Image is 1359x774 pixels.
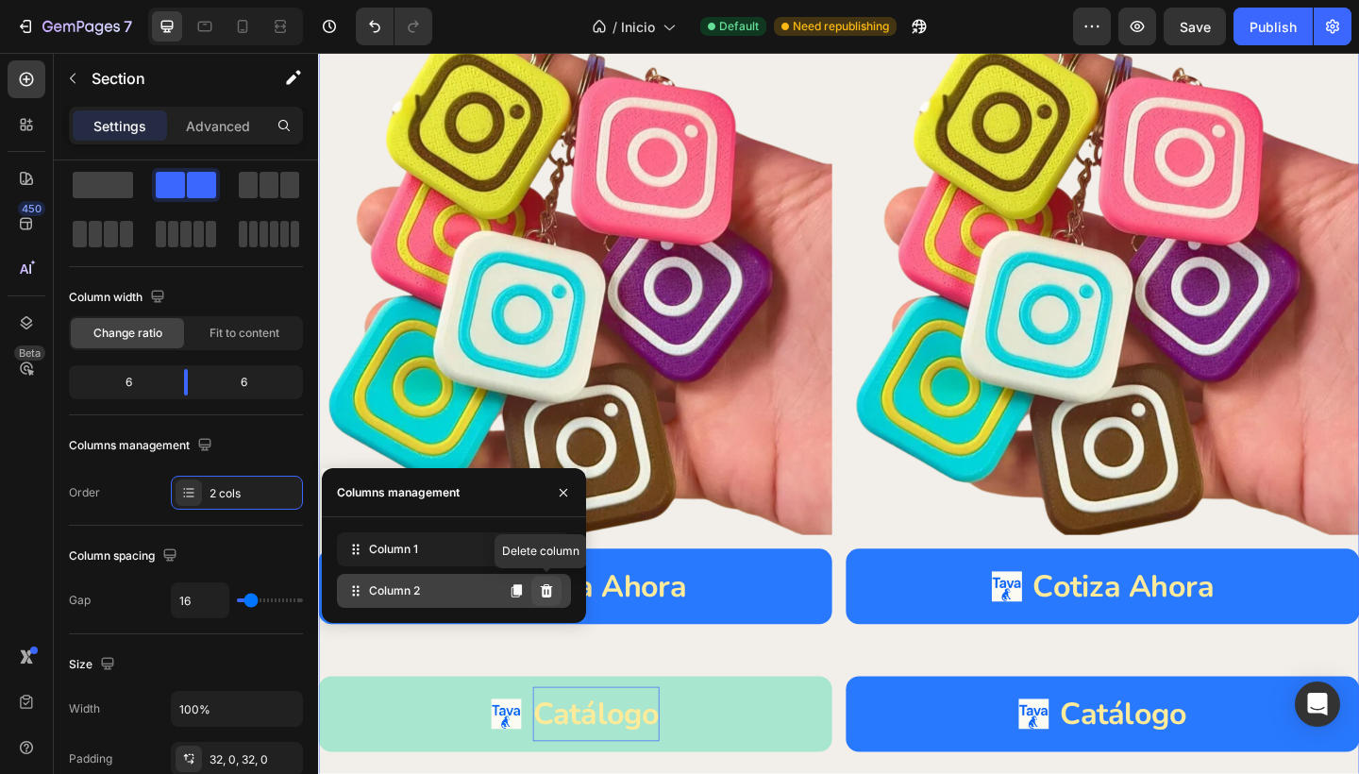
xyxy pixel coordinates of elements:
[69,484,100,501] div: Order
[172,583,228,617] input: Auto
[69,285,169,311] div: Column width
[69,750,112,767] div: Padding
[203,369,299,395] div: 6
[69,592,91,609] div: Gap
[210,485,298,502] div: 2 cols
[172,692,302,726] input: Auto
[1250,17,1297,37] div: Publish
[92,67,246,90] p: Section
[337,484,460,501] div: Columns management
[73,369,169,395] div: 6
[356,8,432,45] div: Undo/Redo
[612,17,617,37] span: /
[807,690,945,749] p: Catálogo
[1295,681,1340,727] div: Open Intercom Messenger
[69,544,181,569] div: Column spacing
[1180,19,1211,35] span: Save
[93,116,146,136] p: Settings
[233,690,371,749] div: Rich Text Editor. Editing area: main
[1164,8,1226,45] button: Save
[186,116,250,136] p: Advanced
[574,679,1132,761] a: Catálogo
[210,325,279,342] span: Fit to content
[69,652,119,678] div: Size
[8,8,141,45] button: 7
[18,201,45,216] div: 450
[233,690,371,749] p: Catálogo
[69,433,216,459] div: Columns management
[124,15,132,38] p: 7
[318,53,1359,774] iframe: Design area
[1233,8,1313,45] button: Publish
[719,18,759,35] span: Default
[621,17,655,37] span: Inicio
[369,541,418,558] span: Column 1
[210,751,298,768] div: 32, 0, 32, 0
[14,345,45,361] div: Beta
[93,325,162,342] span: Change ratio
[778,551,975,611] p: Cotiza Ahora
[793,18,889,35] span: Need republishing
[574,540,1132,622] a: Cotiza Ahora
[369,582,420,599] span: Column 2
[69,700,100,717] div: Width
